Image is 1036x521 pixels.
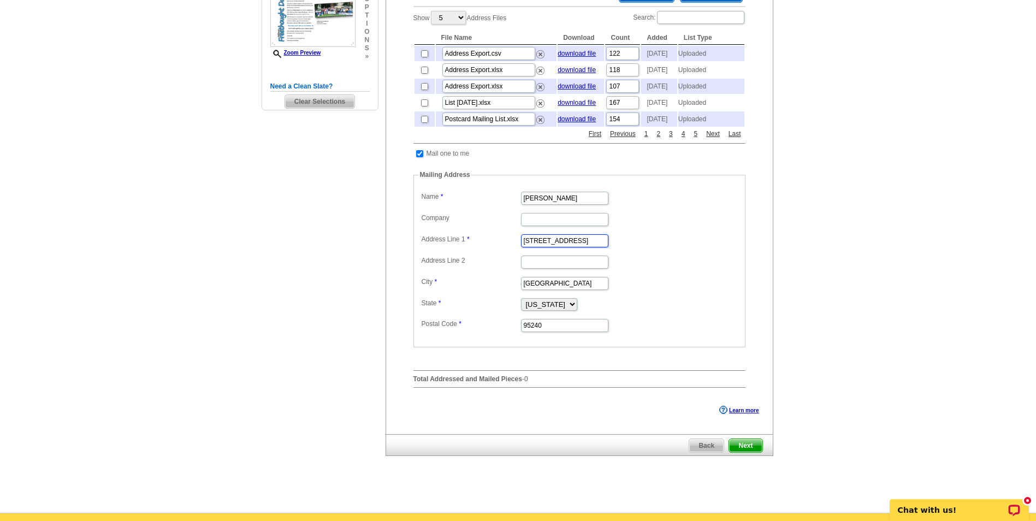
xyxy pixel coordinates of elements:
[536,67,544,75] img: delete.png
[558,82,596,90] a: download file
[558,66,596,74] a: download file
[607,129,638,139] a: Previous
[364,11,369,20] span: t
[641,79,677,94] td: [DATE]
[270,50,321,56] a: Zoom Preview
[689,439,724,453] a: Back
[422,256,520,265] label: Address Line 2
[558,99,596,106] a: download file
[689,439,724,452] span: Back
[678,46,744,61] td: Uploaded
[678,95,744,110] td: Uploaded
[678,79,744,94] td: Uploaded
[536,99,544,108] img: delete.png
[364,3,369,11] span: p
[364,52,369,61] span: »
[536,97,544,105] a: Remove this list
[536,48,544,56] a: Remove this list
[536,81,544,88] a: Remove this list
[364,36,369,44] span: n
[422,298,520,308] label: State
[422,192,520,202] label: Name
[678,31,744,45] th: List Type
[679,129,688,139] a: 4
[536,64,544,72] a: Remove this list
[666,129,676,139] a: 3
[422,213,520,223] label: Company
[413,10,507,26] label: Show Address Files
[641,111,677,127] td: [DATE]
[641,95,677,110] td: [DATE]
[883,487,1036,521] iframe: LiveChat chat widget
[586,129,604,139] a: First
[641,62,677,78] td: [DATE]
[558,115,596,123] a: download file
[678,111,744,127] td: Uploaded
[413,375,522,383] strong: Total Addressed and Mailed Pieces
[558,50,596,57] a: download file
[641,46,677,61] td: [DATE]
[536,50,544,58] img: delete.png
[641,31,677,45] th: Added
[436,31,557,45] th: File Name
[364,44,369,52] span: s
[270,81,370,92] h5: Need a Clean Slate?
[657,11,744,24] input: Search:
[364,20,369,28] span: i
[426,148,470,159] td: Mail one to me
[703,129,723,139] a: Next
[524,375,528,383] span: 0
[654,129,663,139] a: 2
[285,95,354,108] span: Clear Selections
[719,406,759,415] a: Learn more
[536,114,544,121] a: Remove this list
[422,319,520,329] label: Postal Code
[678,62,744,78] td: Uploaded
[419,170,471,180] legend: Mailing Address
[633,10,745,25] label: Search:
[364,28,369,36] span: o
[536,116,544,124] img: delete.png
[536,83,544,91] img: delete.png
[691,129,700,139] a: 5
[726,129,744,139] a: Last
[422,277,520,287] label: City
[642,129,651,139] a: 1
[558,31,604,45] th: Download
[431,11,466,25] select: ShowAddress Files
[729,439,762,452] span: Next
[605,31,640,45] th: Count
[422,234,520,244] label: Address Line 1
